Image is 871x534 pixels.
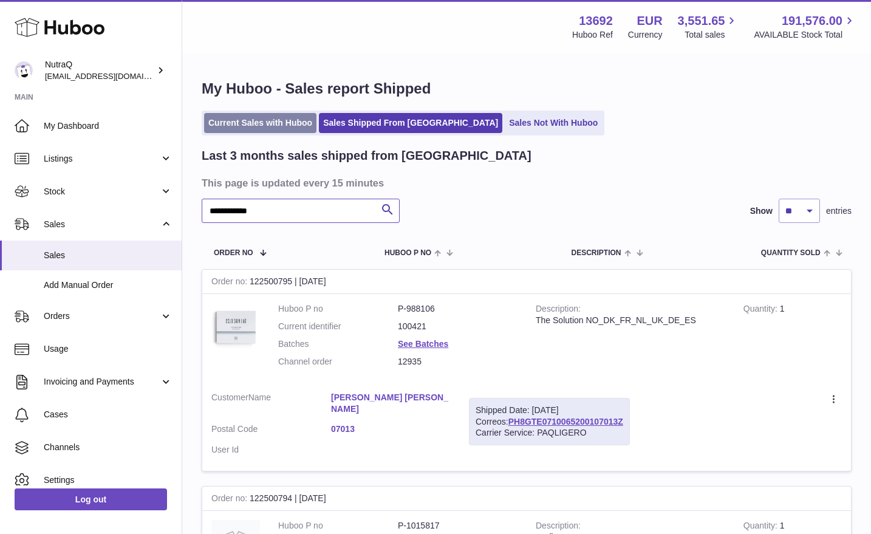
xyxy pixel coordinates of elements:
[44,310,160,322] span: Orders
[202,270,851,294] div: 122500795 | [DATE]
[743,304,780,317] strong: Quantity
[44,120,172,132] span: My Dashboard
[331,423,451,435] a: 07013
[319,113,502,133] a: Sales Shipped From [GEOGRAPHIC_DATA]
[476,427,623,439] div: Carrier Service: PAQLIGERO
[678,13,739,41] a: 3,551.65 Total sales
[202,487,851,511] div: 122500794 | [DATE]
[750,205,773,217] label: Show
[571,249,621,257] span: Description
[278,303,398,315] dt: Huboo P no
[44,219,160,230] span: Sales
[398,520,517,532] dd: P-1015817
[44,442,172,453] span: Channels
[678,13,725,29] span: 3,551.65
[754,13,856,41] a: 191,576.00 AVAILABLE Stock Total
[637,13,662,29] strong: EUR
[398,339,448,349] a: See Batches
[44,343,172,355] span: Usage
[398,321,517,332] dd: 100421
[761,249,821,257] span: Quantity Sold
[211,444,331,456] dt: User Id
[278,356,398,368] dt: Channel order
[45,71,179,81] span: [EMAIL_ADDRESS][DOMAIN_NAME]
[476,405,623,416] div: Shipped Date: [DATE]
[211,493,250,506] strong: Order no
[15,61,33,80] img: log@nutraq.com
[15,488,167,510] a: Log out
[211,303,260,352] img: 136921728478892.jpg
[579,13,613,29] strong: 13692
[398,356,517,368] dd: 12935
[214,249,253,257] span: Order No
[685,29,739,41] span: Total sales
[331,392,451,415] a: [PERSON_NAME] [PERSON_NAME]
[384,249,431,257] span: Huboo P no
[44,153,160,165] span: Listings
[44,409,172,420] span: Cases
[202,176,849,190] h3: This page is updated every 15 minutes
[278,321,398,332] dt: Current identifier
[826,205,852,217] span: entries
[202,148,531,164] h2: Last 3 months sales shipped from [GEOGRAPHIC_DATA]
[508,417,623,426] a: PH8GTE0710065200107013Z
[211,423,331,438] dt: Postal Code
[734,294,851,383] td: 1
[44,279,172,291] span: Add Manual Order
[211,392,248,402] span: Customer
[202,79,852,98] h1: My Huboo - Sales report Shipped
[44,474,172,486] span: Settings
[44,376,160,388] span: Invoicing and Payments
[44,250,172,261] span: Sales
[628,29,663,41] div: Currency
[572,29,613,41] div: Huboo Ref
[278,338,398,350] dt: Batches
[536,304,581,317] strong: Description
[278,520,398,532] dt: Huboo P no
[211,276,250,289] strong: Order no
[204,113,316,133] a: Current Sales with Huboo
[469,398,630,446] div: Correos:
[536,315,725,326] div: The Solution NO_DK_FR_NL_UK_DE_ES
[743,521,780,533] strong: Quantity
[505,113,602,133] a: Sales Not With Huboo
[45,59,154,82] div: NutraQ
[754,29,856,41] span: AVAILABLE Stock Total
[536,521,581,533] strong: Description
[44,186,160,197] span: Stock
[398,303,517,315] dd: P-988106
[782,13,842,29] span: 191,576.00
[211,392,331,418] dt: Name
